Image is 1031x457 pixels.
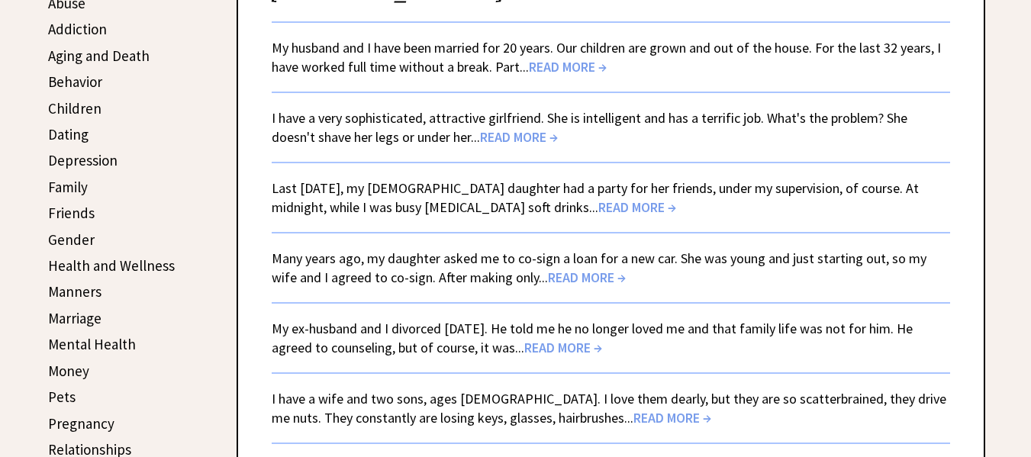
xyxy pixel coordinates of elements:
a: Many years ago, my daughter asked me to co-sign a loan for a new car. She was young and just star... [272,249,926,286]
span: READ MORE → [524,339,602,356]
a: Addiction [48,20,107,38]
a: Depression [48,151,118,169]
a: Last [DATE], my [DEMOGRAPHIC_DATA] daughter had a party for her friends, under my supervision, of... [272,179,919,216]
a: My ex-husband and I divorced [DATE]. He told me he no longer loved me and that family life was no... [272,320,913,356]
a: I have a wife and two sons, ages [DEMOGRAPHIC_DATA]. I love them dearly, but they are so scatterb... [272,390,946,426]
a: Children [48,99,101,117]
a: Marriage [48,309,101,327]
a: Health and Wellness [48,256,175,275]
span: READ MORE → [548,269,626,286]
a: Manners [48,282,101,301]
a: Gender [48,230,95,249]
a: Family [48,178,88,196]
span: READ MORE → [633,409,711,426]
a: Mental Health [48,335,136,353]
a: Money [48,362,89,380]
span: READ MORE → [529,58,607,76]
a: Pregnancy [48,414,114,433]
a: Dating [48,125,89,143]
span: READ MORE → [598,198,676,216]
a: My husband and I have been married for 20 years. Our children are grown and out of the house. For... [272,39,941,76]
a: Friends [48,204,95,222]
a: Behavior [48,72,102,91]
a: Aging and Death [48,47,150,65]
a: I have a very sophisticated, attractive girlfriend. She is intelligent and has a terrific job. Wh... [272,109,907,146]
span: READ MORE → [480,128,558,146]
a: Pets [48,388,76,406]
